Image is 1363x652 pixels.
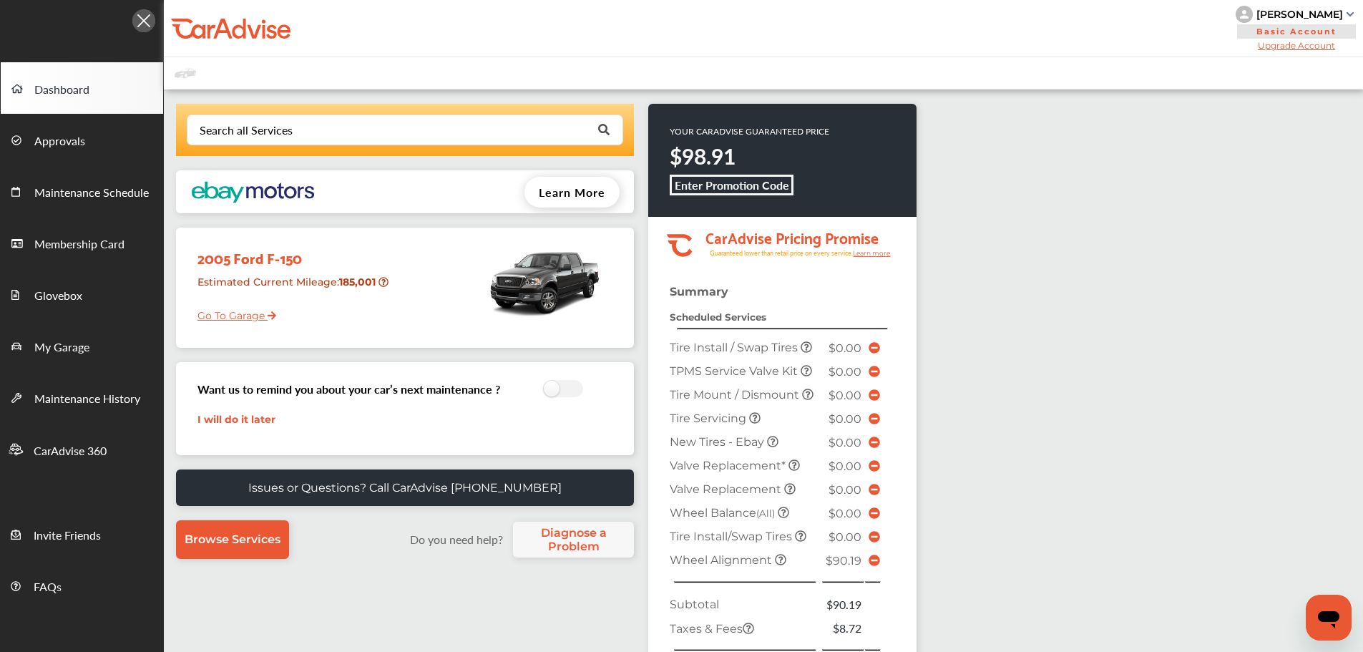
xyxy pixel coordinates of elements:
img: knH8PDtVvWoAbQRylUukY18CTiRevjo20fAtgn5MLBQj4uumYvk2MzTtcAIzfGAtb1XOLVMAvhLuqoNAbL4reqehy0jehNKdM... [1236,6,1253,23]
span: Tire Mount / Dismount [670,388,802,402]
p: YOUR CARADVISE GUARANTEED PRICE [670,125,829,137]
span: Wheel Alignment [670,553,775,567]
strong: Summary [670,285,728,298]
span: Wheel Balance [670,506,778,520]
span: Tire Install/Swap Tires [670,530,795,543]
span: FAQs [34,578,62,597]
span: Glovebox [34,287,82,306]
a: I will do it later [197,413,275,426]
a: Issues or Questions? Call CarAdvise [PHONE_NUMBER] [176,469,634,506]
span: New Tires - Ebay [670,435,767,449]
iframe: Button to launch messaging window [1306,595,1352,641]
span: Maintenance Schedule [34,184,149,203]
a: Diagnose a Problem [513,522,634,558]
span: $90.19 [826,554,861,568]
td: $90.19 [821,593,865,616]
tspan: CarAdvise Pricing Promise [705,224,879,250]
span: $0.00 [829,459,861,473]
strong: Scheduled Services [670,311,766,323]
a: Approvals [1,114,163,165]
a: Membership Card [1,217,163,268]
a: Dashboard [1,62,163,114]
span: TPMS Service Valve Kit [670,364,801,378]
tspan: Learn more [853,249,891,257]
span: Diagnose a Problem [520,526,627,553]
h3: Want us to remind you about your car’s next maintenance ? [197,381,500,397]
span: Browse Services [185,532,280,546]
span: $0.00 [829,389,861,402]
span: Invite Friends [34,527,101,545]
span: Maintenance History [34,390,140,409]
span: Valve Replacement [670,482,784,496]
span: $0.00 [829,530,861,544]
strong: $98.91 [670,141,736,171]
div: Estimated Current Mileage : [187,270,396,306]
label: Do you need help? [403,531,509,548]
span: $0.00 [829,365,861,379]
span: $0.00 [829,436,861,449]
div: 2005 Ford F-150 [187,235,396,270]
img: Icon.5fd9dcc7.svg [132,9,155,32]
a: Glovebox [1,268,163,320]
p: Issues or Questions? Call CarAdvise [PHONE_NUMBER] [248,481,562,495]
a: My Garage [1,320,163,371]
span: Tire Servicing [670,412,749,425]
span: Basic Account [1237,24,1356,39]
span: $0.00 [829,341,861,355]
span: Learn More [539,184,605,200]
a: Maintenance History [1,371,163,423]
td: Subtotal [666,593,821,616]
span: $0.00 [829,412,861,426]
img: mobile_2917_st0640_046.jpg [484,235,605,328]
strong: 185,001 [339,276,378,288]
div: [PERSON_NAME] [1256,8,1343,21]
span: Dashboard [34,81,89,99]
div: Search all Services [200,125,293,136]
td: $8.72 [821,616,865,640]
span: Approvals [34,132,85,151]
img: placeholder_car.fcab19be.svg [175,64,196,82]
img: sCxJUJ+qAmfqhQGDUl18vwLg4ZYJ6CxN7XmbOMBAAAAAElFTkSuQmCC [1347,12,1354,16]
a: Maintenance Schedule [1,165,163,217]
span: Tire Install / Swap Tires [670,341,801,354]
a: Browse Services [176,520,289,559]
span: Taxes & Fees [670,622,754,636]
span: Valve Replacement* [670,459,788,472]
b: Enter Promotion Code [675,177,789,193]
small: (All) [756,507,775,519]
span: My Garage [34,339,89,357]
span: Membership Card [34,235,124,254]
tspan: Guaranteed lower than retail price on every service. [710,248,853,258]
span: CarAdvise 360 [34,442,107,461]
span: $0.00 [829,507,861,520]
span: $0.00 [829,483,861,497]
span: Upgrade Account [1236,40,1357,51]
a: Go To Garage [187,298,276,326]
